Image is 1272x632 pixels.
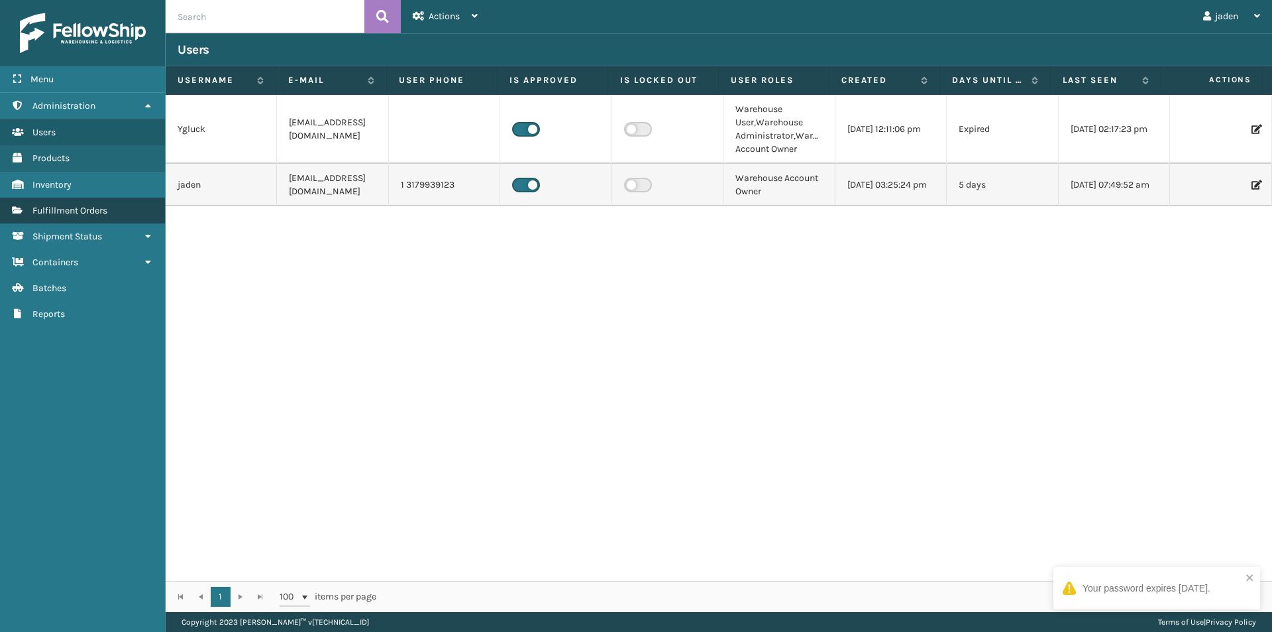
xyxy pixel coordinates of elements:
td: 1 3179939123 [389,164,500,206]
span: Fulfillment Orders [32,205,107,216]
span: Actions [429,11,460,22]
span: Products [32,153,70,164]
td: [EMAIL_ADDRESS][DOMAIN_NAME] [277,164,388,206]
span: Containers [32,257,78,268]
td: Warehouse User,Warehouse Administrator,Warehouse Account Owner [723,95,835,164]
span: Reports [32,308,65,320]
label: Is Approved [509,74,596,86]
a: 1 [211,587,231,607]
span: 100 [280,590,299,603]
span: items per page [280,587,376,607]
label: Days until password expires [952,74,1025,86]
td: [DATE] 03:25:24 pm [835,164,947,206]
button: close [1245,572,1255,585]
span: Administration [32,100,95,111]
p: Copyright 2023 [PERSON_NAME]™ v [TECHNICAL_ID] [182,612,369,632]
img: logo [20,13,146,53]
span: Users [32,127,56,138]
td: jaden [166,164,277,206]
td: [DATE] 12:11:06 pm [835,95,947,164]
span: Menu [30,74,54,85]
td: Ygluck [166,95,277,164]
td: [DATE] 02:17:23 pm [1059,95,1170,164]
i: Edit [1251,180,1259,190]
label: Username [178,74,250,86]
span: Actions [1165,69,1259,91]
label: E-mail [288,74,361,86]
h3: Users [178,42,209,58]
label: Is Locked Out [620,74,706,86]
span: Batches [32,283,66,294]
td: Warehouse Account Owner [723,164,835,206]
i: Edit [1251,125,1259,134]
span: Inventory [32,179,72,190]
td: [DATE] 07:49:52 am [1059,164,1170,206]
div: Your password expires [DATE]. [1083,582,1210,596]
label: User phone [399,74,485,86]
span: Shipment Status [32,231,102,242]
td: 5 days [947,164,1058,206]
td: Expired [947,95,1058,164]
td: [EMAIL_ADDRESS][DOMAIN_NAME] [277,95,388,164]
label: Created [841,74,914,86]
label: Last Seen [1063,74,1136,86]
div: 1 - 2 of 2 items [395,590,1257,603]
label: User Roles [731,74,817,86]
